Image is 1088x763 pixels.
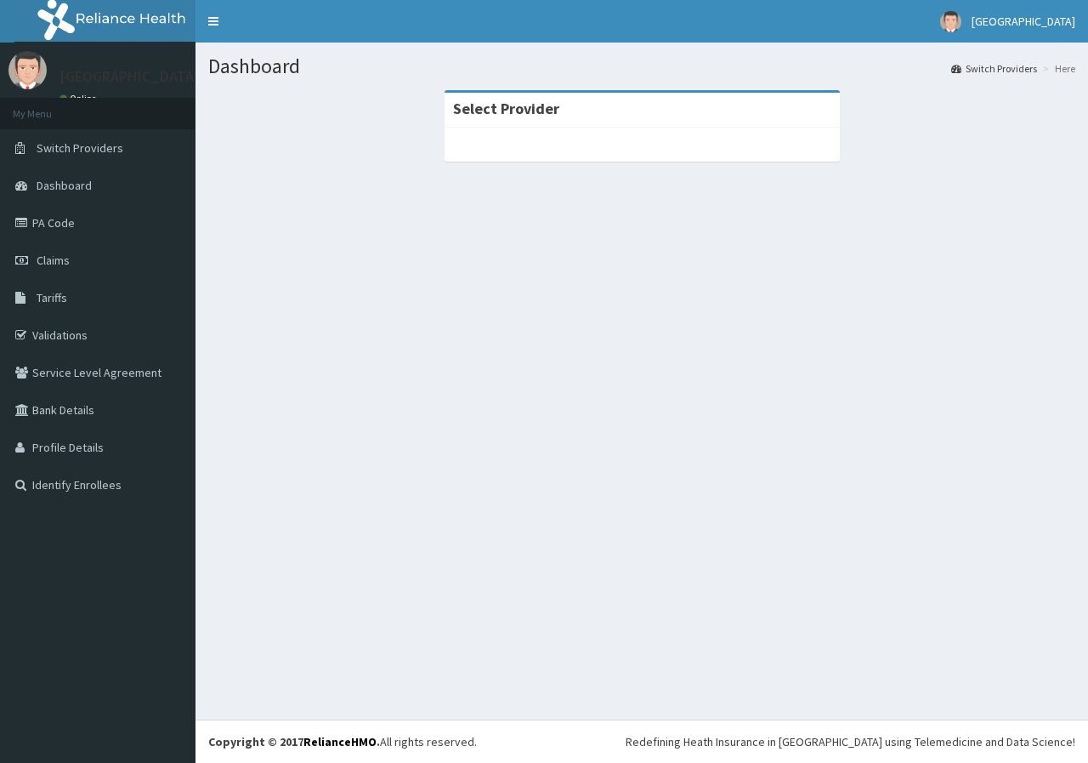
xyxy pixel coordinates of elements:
span: Tariffs [37,290,67,305]
img: User Image [8,51,47,89]
span: [GEOGRAPHIC_DATA] [972,14,1075,29]
span: Dashboard [37,178,92,193]
footer: All rights reserved. [195,720,1088,763]
span: Switch Providers [37,140,123,156]
a: Online [59,93,100,105]
a: Switch Providers [951,61,1037,76]
a: RelianceHMO [303,734,377,749]
h1: Dashboard [208,55,1075,77]
div: Redefining Heath Insurance in [GEOGRAPHIC_DATA] using Telemedicine and Data Science! [626,733,1075,750]
img: User Image [940,11,961,32]
strong: Select Provider [453,99,559,118]
li: Here [1039,61,1075,76]
strong: Copyright © 2017 . [208,734,380,749]
span: Claims [37,253,70,268]
p: [GEOGRAPHIC_DATA] [59,69,200,84]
